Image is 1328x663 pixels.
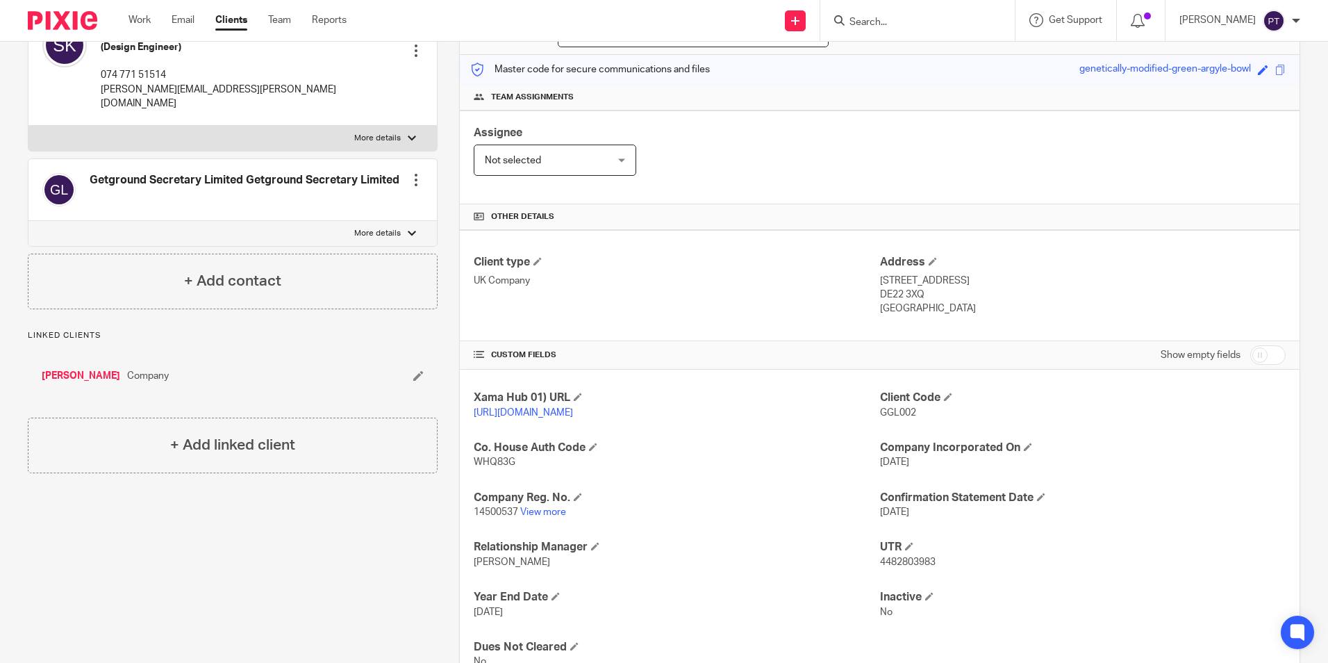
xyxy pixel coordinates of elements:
span: Company [127,369,169,383]
p: UK Company [474,274,879,288]
p: DE22 3XQ [880,288,1286,302]
h4: Confirmation Statement Date [880,491,1286,505]
span: [DATE] [880,457,909,467]
p: Linked clients [28,330,438,341]
span: 4482803983 [880,557,936,567]
h5: (Design Engineer) [101,40,384,54]
h4: Dues Not Cleared [474,640,879,655]
p: More details [354,133,401,144]
a: [PERSON_NAME] [42,369,120,383]
h4: Year End Date [474,590,879,605]
h4: Client Code [880,391,1286,405]
h4: UTR [880,540,1286,555]
span: Assignee [474,127,522,138]
span: GGL002 [880,408,916,418]
a: Email [172,13,194,27]
div: genetically-modified-green-argyle-bowl [1079,62,1251,78]
h4: Company Reg. No. [474,491,879,505]
a: Work [128,13,151,27]
img: svg%3E [42,173,76,206]
span: Team assignments [491,92,574,103]
h4: + Add contact [184,270,281,292]
span: Get Support [1049,15,1102,25]
a: Reports [312,13,347,27]
h4: Getground Secretary Limited Getground Secretary Limited [90,173,399,188]
input: Search [848,17,973,29]
p: [PERSON_NAME][EMAIL_ADDRESS][PERSON_NAME][DOMAIN_NAME] [101,83,384,111]
h4: Relationship Manager [474,540,879,555]
span: 14500537 [474,507,518,517]
p: More details [354,228,401,239]
span: WHQ83G [474,457,515,467]
h4: Client type [474,255,879,270]
h4: Inactive [880,590,1286,605]
h4: Co. House Auth Code [474,441,879,455]
h4: Xama Hub 01) URL [474,391,879,405]
a: Clients [215,13,247,27]
h4: + Add linked client [170,434,295,456]
span: [DATE] [474,607,503,617]
img: svg%3E [42,23,87,67]
p: [GEOGRAPHIC_DATA] [880,302,1286,316]
span: [DATE] [880,507,909,517]
img: svg%3E [1263,10,1285,32]
span: No [880,607,893,617]
p: [STREET_ADDRESS] [880,274,1286,288]
h4: Address [880,255,1286,270]
span: Not selected [485,156,541,165]
p: Master code for secure communications and files [470,63,710,76]
h4: CUSTOM FIELDS [474,350,879,361]
label: Show empty fields [1161,348,1240,362]
p: [PERSON_NAME] [1179,13,1256,27]
span: [PERSON_NAME] [474,557,550,567]
a: Team [268,13,291,27]
p: 074 771 51514 [101,68,384,82]
img: Pixie [28,11,97,30]
h4: Company Incorporated On [880,441,1286,455]
a: View more [520,507,566,517]
a: [URL][DOMAIN_NAME] [474,408,573,418]
span: Other details [491,211,554,222]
